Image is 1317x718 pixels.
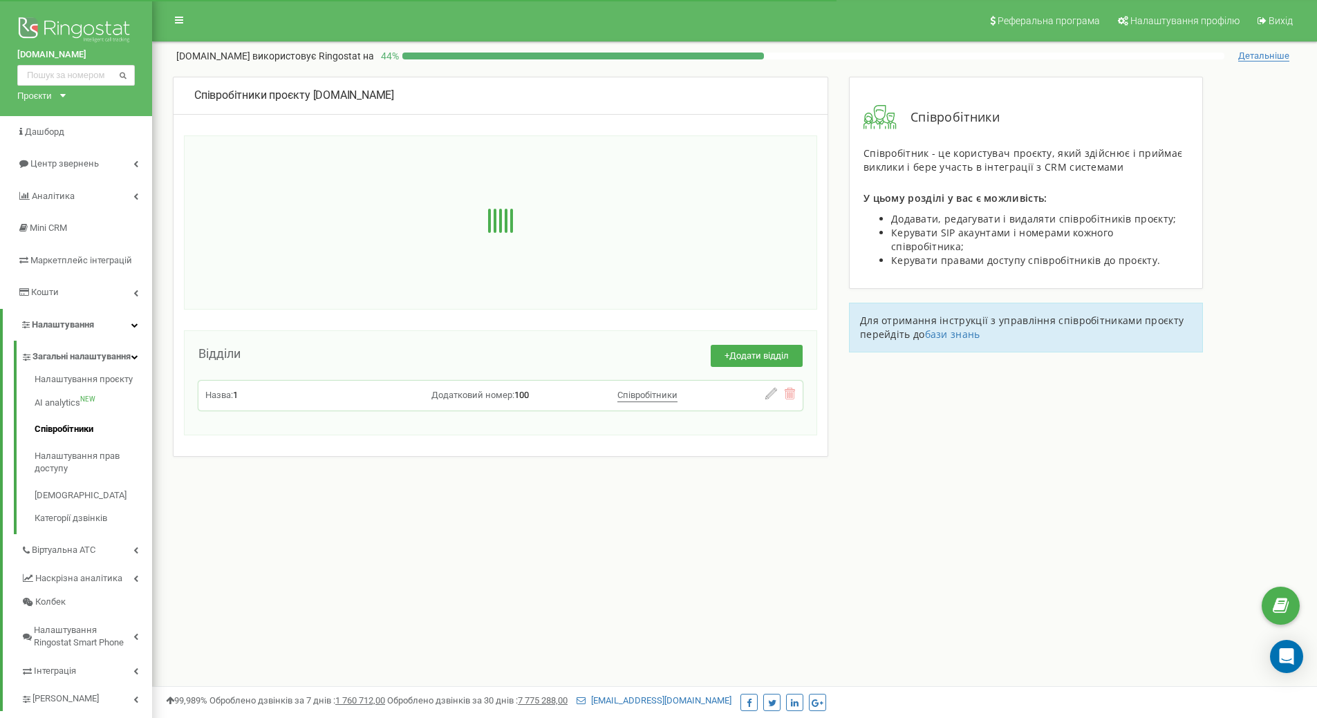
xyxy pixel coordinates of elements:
span: Інтеграція [34,665,76,678]
a: Віртуальна АТС [21,534,152,563]
a: Налаштування [3,309,152,341]
span: Додавати, редагувати і видаляти співробітників проєкту; [891,212,1177,225]
input: Пошук за номером [17,65,135,86]
a: Загальні налаштування [21,341,152,369]
span: Центр звернень [30,158,99,169]
span: Mini CRM [30,223,67,233]
a: [EMAIL_ADDRESS][DOMAIN_NAME] [577,695,731,706]
span: Дашборд [25,126,64,137]
a: Наскрізна аналітика [21,563,152,591]
span: [PERSON_NAME] [32,693,99,706]
u: 1 760 712,00 [335,695,385,706]
span: 99,989% [166,695,207,706]
span: Оброблено дзвінків за 30 днів : [387,695,568,706]
span: Маркетплейс інтеграцій [30,255,132,265]
span: Відділи [198,346,241,361]
p: [DOMAIN_NAME] [176,49,374,63]
span: Детальніше [1238,50,1289,62]
span: Колбек [35,596,66,610]
p: 44 % [374,49,402,63]
button: +Додати відділ [711,345,803,368]
a: Налаштування проєкту [35,374,152,390]
div: [DOMAIN_NAME] [194,88,807,104]
span: Налаштування Ringostat Smart Phone [34,624,133,650]
span: Співробітники [617,390,678,400]
span: Назва: [205,390,233,400]
a: Категорії дзвінків [35,509,152,526]
span: використовує Ringostat на [252,50,374,62]
a: Налаштування Ringostat Smart Phone [21,614,152,655]
span: Налаштування [32,319,94,330]
span: 1 [233,390,238,400]
span: Співробітники проєкту [194,88,310,102]
span: Вихід [1269,15,1293,26]
span: Налаштування профілю [1130,15,1240,26]
a: Інтеграція [21,655,152,683]
span: Наскрізна аналітика [35,572,122,585]
img: Ringostat logo [17,14,135,48]
span: Кошти [31,287,59,297]
span: 100 [514,390,529,400]
u: 7 775 288,00 [518,695,568,706]
a: Колбек [21,591,152,615]
a: Налаштування прав доступу [35,443,152,482]
span: Додатковий номер: [431,390,514,400]
span: Аналiтика [32,191,75,201]
span: Віртуальна АТС [32,544,95,557]
span: Реферальна програма [998,15,1100,26]
a: [DEMOGRAPHIC_DATA] [35,482,152,509]
span: Загальні налаштування [32,350,131,363]
span: Співробітник - це користувач проєкту, який здійснює і приймає виклики і бере участь в інтеграції ... [863,147,1182,173]
a: [PERSON_NAME] [21,683,152,712]
span: Керувати правами доступу співробітників до проєкту. [891,254,1160,267]
div: Open Intercom Messenger [1270,640,1303,673]
span: Співробітники [897,108,1000,126]
a: [DOMAIN_NAME] [17,48,135,62]
a: Співробітники [35,417,152,444]
span: Оброблено дзвінків за 7 днів : [209,695,385,706]
div: Проєкти [17,89,52,102]
span: Керувати SIP акаунтами і номерами кожного співробітника; [891,226,1113,253]
span: Для отримання інструкції з управління співробітниками проєкту перейдіть до [860,314,1184,341]
a: бази знань [925,328,980,341]
a: AI analyticsNEW [35,390,152,417]
span: Додати відділ [729,350,789,361]
span: У цьому розділі у вас є можливість: [863,191,1047,205]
